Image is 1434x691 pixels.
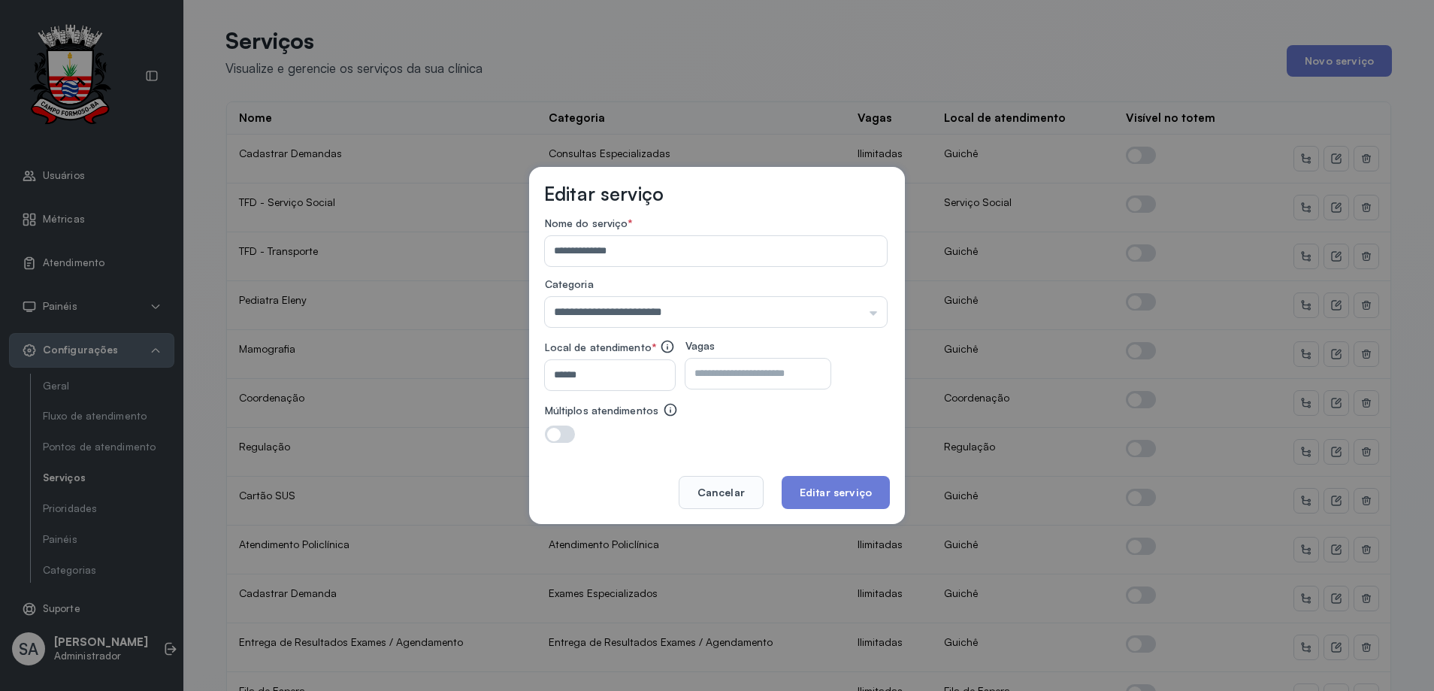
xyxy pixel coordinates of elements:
[782,476,890,509] button: Editar serviço
[545,341,652,353] span: Local de atendimento
[545,277,594,290] span: Categoria
[544,182,664,205] h3: Editar serviço
[545,405,658,417] label: Múltiplos atendimentos
[545,217,628,229] span: Nome do serviço
[685,339,715,352] span: Vagas
[679,476,764,509] button: Cancelar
